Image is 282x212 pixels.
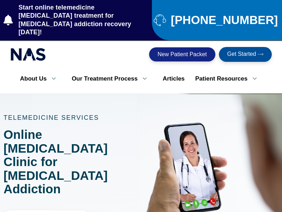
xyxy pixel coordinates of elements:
[190,71,267,86] a: Patient Resources
[154,14,279,26] a: [PHONE_NUMBER]
[219,47,272,62] a: Get Started
[11,46,46,63] img: national addiction specialists online suboxone clinic - logo
[15,71,67,86] a: About Us
[4,128,137,196] h1: Online [MEDICAL_DATA] Clinic for [MEDICAL_DATA] Addiction
[227,51,256,58] span: Get Started
[157,71,190,86] a: Articles
[158,52,207,57] span: New Patient Packet
[66,71,157,86] a: Our Treatment Process
[17,4,148,37] span: Start online telemedicine [MEDICAL_DATA] treatment for [MEDICAL_DATA] addiction recovery [DATE]!
[169,16,278,24] span: [PHONE_NUMBER]
[149,47,215,61] a: New Patient Packet
[4,4,148,37] a: Start online telemedicine [MEDICAL_DATA] treatment for [MEDICAL_DATA] addiction recovery [DATE]!
[4,114,137,121] p: TELEMEDICINE SERVICES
